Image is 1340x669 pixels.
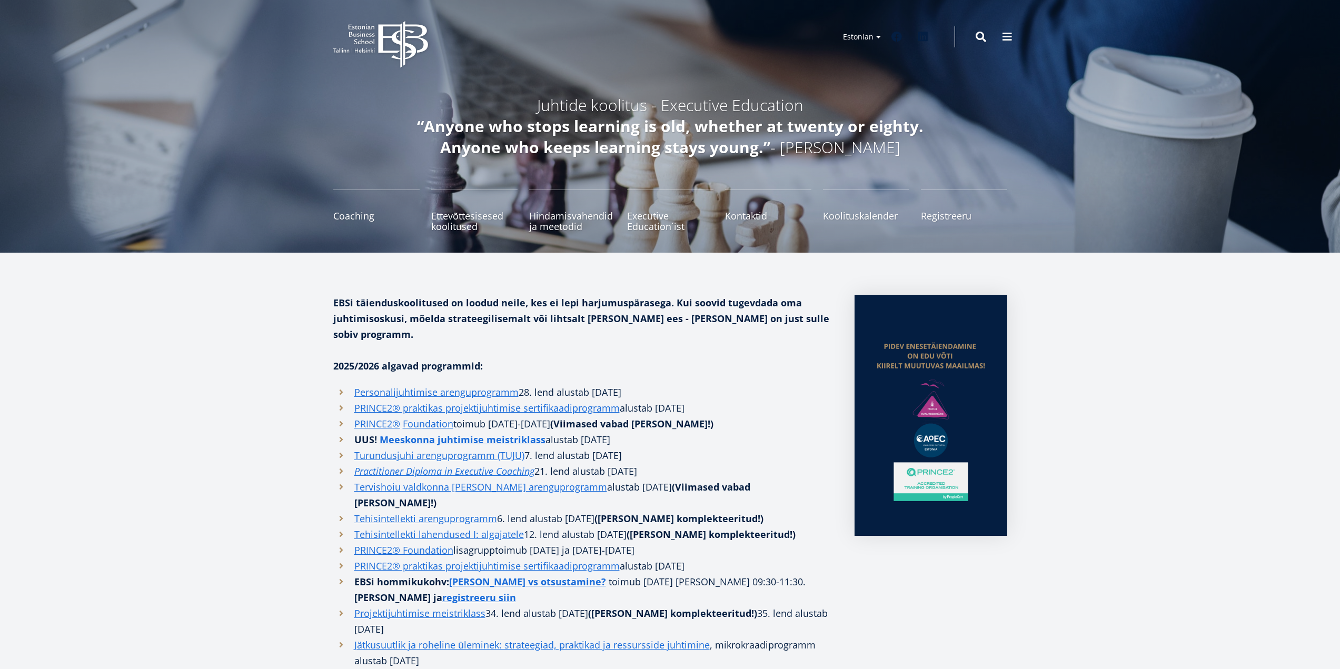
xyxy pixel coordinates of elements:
[354,384,519,400] a: Personalijuhtimise arenguprogramm
[354,542,453,558] a: PRINCE2® Foundation
[380,432,545,447] a: Meeskonna juhtimise meistriklass
[354,433,377,446] strong: UUS!
[627,211,713,232] span: Executive Education´ist
[354,447,524,463] a: Turundusjuhi arenguprogramm (TUJU)
[529,189,616,232] a: Hindamisvahendid ja meetodid
[354,465,534,477] em: Practitioner Diploma in Executive Coaching
[333,447,833,463] li: 7. lend alustab [DATE]
[921,189,1007,232] a: Registreeru
[333,211,420,221] span: Coaching
[912,26,934,47] a: Linkedin
[333,526,833,542] li: 12. lend alustab [DATE]
[333,400,833,416] li: alustab [DATE]
[333,511,833,526] li: 6. lend alustab [DATE]
[442,590,516,605] a: registreeru siin
[354,558,620,574] a: PRINCE2® praktikas projektijuhtimise sertifikaadiprogramm
[725,189,811,232] a: Kontaktid
[588,607,757,620] strong: ([PERSON_NAME] komplekteeritud!)
[627,528,796,541] strong: ([PERSON_NAME] komplekteeritud!)
[354,605,485,621] a: Projektijuhtimise meistriklass
[391,116,949,158] h5: - [PERSON_NAME]
[354,575,609,588] strong: EBSi hommikukohv:
[354,463,534,479] a: Practitioner Diploma in Executive Coaching
[333,558,833,574] li: alustab [DATE]
[333,384,833,400] li: 28. lend alustab [DATE]
[403,416,453,432] a: Foundation
[354,479,607,495] a: Tervishoiu valdkonna [PERSON_NAME] arenguprogramm
[886,26,907,47] a: Facebook
[354,400,620,416] a: PRINCE2® praktikas projektijuhtimise sertifikaadiprogramm
[333,296,829,341] strong: EBSi täienduskoolitused on loodud neile, kes ei lepi harjumuspärasega. Kui soovid tugevdada oma j...
[431,189,518,232] a: Ettevõttesisesed koolitused
[823,189,909,232] a: Koolituskalender
[333,360,483,372] strong: 2025/2026 algavad programmid:
[529,211,616,232] span: Hindamisvahendid ja meetodid
[333,432,833,447] li: alustab [DATE]
[333,479,833,511] li: alustab [DATE]
[354,637,710,653] a: Jätkusuutlik ja roheline üleminek: strateegiad, praktikad ja ressursside juhtimine
[550,417,713,430] strong: (Viimased vabad [PERSON_NAME]!)
[453,544,495,556] span: lisagrupp
[431,211,518,232] span: Ettevõttesisesed koolitused
[333,605,833,637] li: 34. lend alustab [DATE] 35. lend alustab [DATE]
[333,189,420,232] a: Coaching
[333,574,833,605] li: toimub [DATE] [PERSON_NAME] 09:30-11:30.
[725,211,811,221] span: Kontaktid
[823,211,909,221] span: Koolituskalender
[354,591,516,604] strong: [PERSON_NAME] ja
[449,574,606,590] a: [PERSON_NAME] vs otsustamine?
[417,115,924,158] em: “Anyone who stops learning is old, whether at twenty or eighty. Anyone who keeps learning stays y...
[627,189,713,232] a: Executive Education´ist
[921,211,1007,221] span: Registreeru
[333,637,833,668] li: , mikrokraadiprogramm alustab [DATE]
[380,433,545,446] strong: Meeskonna juhtimise meistriklass
[354,526,524,542] a: Tehisintellekti lahendused I: algajatele
[333,416,833,432] li: toimub [DATE]-[DATE]
[534,465,545,477] i: 21
[354,511,497,526] a: Tehisintellekti arenguprogramm
[594,512,763,525] strong: ([PERSON_NAME] komplekteeritud!)
[354,416,392,432] a: PRINCE2
[392,416,400,432] a: ®
[333,463,833,479] li: . lend alustab [DATE]
[391,95,949,116] h5: Juhtide koolitus - Executive Education
[333,542,833,558] li: toimub [DATE] ja [DATE]-[DATE]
